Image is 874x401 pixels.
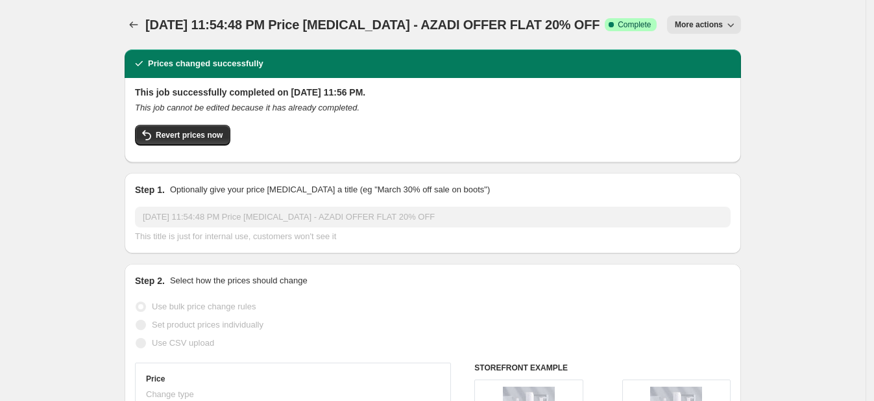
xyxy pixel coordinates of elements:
span: Use bulk price change rules [152,302,256,311]
h2: This job successfully completed on [DATE] 11:56 PM. [135,86,731,99]
h6: STOREFRONT EXAMPLE [474,363,731,373]
h2: Step 1. [135,183,165,196]
span: Set product prices individually [152,320,263,330]
span: More actions [675,19,723,30]
i: This job cannot be edited because it has already completed. [135,103,359,112]
span: Change type [146,389,194,399]
h2: Step 2. [135,274,165,287]
h3: Price [146,374,165,384]
h2: Prices changed successfully [148,57,263,70]
span: Complete [618,19,651,30]
span: Revert prices now [156,130,223,140]
p: Select how the prices should change [170,274,308,287]
span: This title is just for internal use, customers won't see it [135,231,336,241]
input: 30% off holiday sale [135,207,731,227]
span: Use CSV upload [152,338,214,348]
button: Revert prices now [135,125,230,146]
button: Price change jobs [125,16,143,34]
p: Optionally give your price [MEDICAL_DATA] a title (eg "March 30% off sale on boots") [170,183,490,196]
button: More actions [667,16,741,34]
span: [DATE] 11:54:48 PM Price [MEDICAL_DATA] - AZADI OFFER FLAT 20% OFF [145,18,600,32]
